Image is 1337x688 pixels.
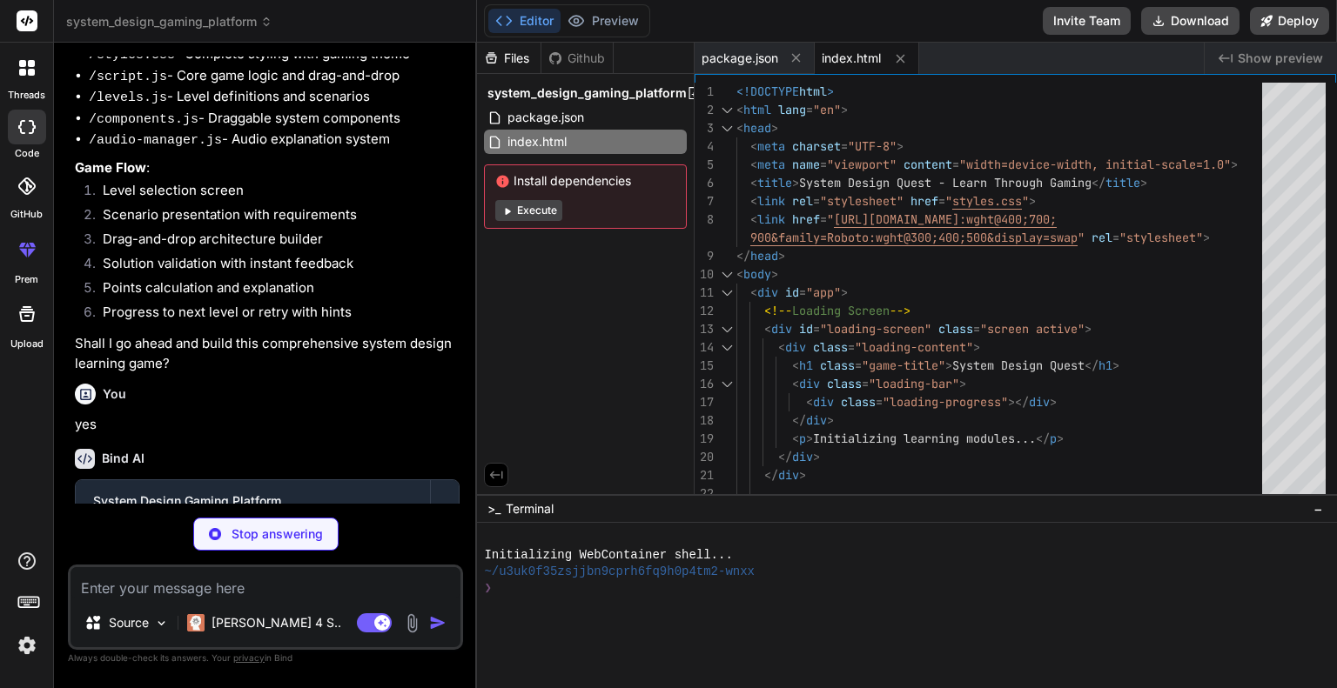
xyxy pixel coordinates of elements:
[973,339,980,355] span: >
[89,87,460,109] li: - Level definitions and scenarios
[827,83,834,99] span: >
[750,284,757,300] span: <
[820,321,931,337] span: "loading-screen"
[212,614,341,631] p: [PERSON_NAME] 4 S..
[695,119,714,137] div: 3
[75,415,460,435] p: yes
[799,321,813,337] span: id
[973,321,980,337] span: =
[959,157,1231,172] span: "width=device-width, initial-scale=1.0"
[799,175,1092,190] span: System Design Quest - Learn Through Gaming
[862,357,945,373] span: "game-title"
[848,339,855,355] span: =
[806,102,813,117] span: =
[736,120,743,136] span: <
[1050,431,1057,446] span: p
[827,157,897,172] span: "viewport"
[750,175,757,190] span: <
[757,175,792,190] span: title
[792,175,799,190] span: >
[841,284,848,300] span: >
[154,616,169,631] img: Pick Models
[233,652,265,663] span: privacy
[89,278,460,303] li: Points calculation and explanation
[695,302,714,320] div: 12
[792,157,820,172] span: name
[695,156,714,174] div: 5
[806,284,841,300] span: "app"
[778,467,799,483] span: div
[716,338,738,357] div: Click to collapse the range.
[764,321,771,337] span: <
[695,448,714,466] div: 20
[695,466,714,484] div: 21
[827,376,862,391] span: class
[695,284,714,302] div: 11
[109,614,149,631] p: Source
[68,650,463,666] p: Always double-check its answers. Your in Bind
[750,230,1078,245] span: 900&family=Roboto:wght@300;400;500&display=swap
[1085,357,1098,373] span: </
[716,375,738,393] div: Click to collapse the range.
[76,480,430,538] button: System Design Gaming PlatformClick to open Workbench
[1231,157,1238,172] span: >
[695,174,714,192] div: 6
[792,449,813,464] span: div
[15,146,39,161] label: code
[799,431,806,446] span: p
[792,357,799,373] span: <
[813,102,841,117] span: "en"
[89,230,460,254] li: Drag-and-drop architecture builder
[1313,500,1323,518] span: −
[89,130,460,151] li: - Audio explanation system
[695,430,714,448] div: 19
[736,248,750,264] span: </
[778,248,785,264] span: >
[695,484,714,503] div: 22
[883,394,1008,410] span: "loading-progress"
[757,157,785,172] span: meta
[506,131,568,152] span: index.html
[799,376,820,391] span: div
[910,193,938,209] span: href
[778,449,792,464] span: </
[771,266,778,282] span: >
[743,102,771,117] span: html
[904,157,952,172] span: content
[702,50,778,67] span: package.json
[876,394,883,410] span: =
[813,339,848,355] span: class
[806,431,813,446] span: >
[488,9,561,33] button: Editor
[1050,394,1057,410] span: >
[822,50,881,67] span: index.html
[757,193,785,209] span: link
[695,375,714,393] div: 16
[827,412,834,428] span: >
[764,303,792,318] span: <!--
[980,321,1085,337] span: "screen active"
[792,412,806,428] span: </
[1119,230,1203,245] span: "stylesheet"
[952,357,1085,373] span: System Design Quest
[757,284,778,300] span: div
[10,337,44,351] label: Upload
[89,70,167,84] code: /script.js
[103,385,126,403] h6: You
[736,266,743,282] span: <
[75,158,460,178] p: :
[820,357,855,373] span: class
[187,614,205,631] img: Claude 4 Sonnet
[834,211,966,227] span: [URL][DOMAIN_NAME]:
[695,192,714,210] div: 7
[799,357,813,373] span: h1
[750,211,757,227] span: <
[869,376,959,391] span: "loading-bar"
[771,120,778,136] span: >
[1238,50,1323,67] span: Show preview
[785,284,799,300] span: id
[813,431,1036,446] span: Initializing learning modules...
[792,193,813,209] span: rel
[1085,321,1092,337] span: >
[938,321,973,337] span: class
